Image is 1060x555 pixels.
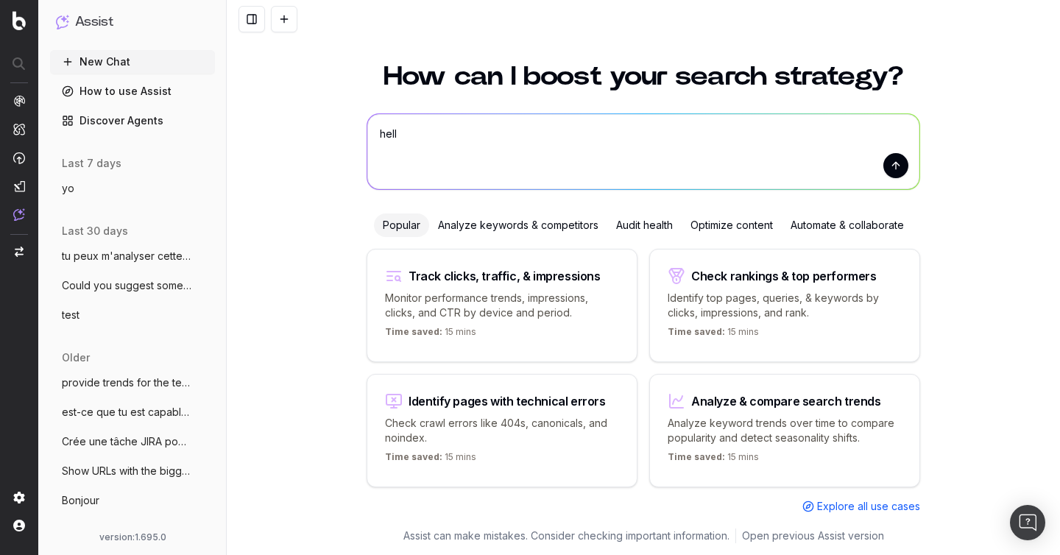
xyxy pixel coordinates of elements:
img: Switch project [15,247,24,257]
div: Analyze & compare search trends [691,395,881,407]
img: Intelligence [13,123,25,135]
p: Monitor performance trends, impressions, clicks, and CTR by device and period. [385,291,619,320]
h1: Assist [75,12,113,32]
img: Botify logo [13,11,26,30]
p: Assist can make mistakes. Consider checking important information. [403,529,729,543]
p: Analyze keyword trends over time to compare popularity and detect seasonality shifts. [668,416,902,445]
span: Crée une tâche JIRA pour corriger le tit [62,434,191,449]
button: Assist [56,12,209,32]
button: est-ce que tu est capable de me donner p [50,400,215,424]
button: provide trends for the term and its vari [50,371,215,395]
div: Check rankings & top performers [691,270,877,282]
p: Check crawl errors like 404s, canonicals, and noindex. [385,416,619,445]
img: Setting [13,492,25,503]
p: 15 mins [668,451,759,469]
p: Identify top pages, queries, & keywords by clicks, impressions, and rank. [668,291,902,320]
div: Analyze keywords & competitors [429,213,607,237]
span: tu peux m'analyser cette page : https:// [62,249,191,264]
span: Could you suggest some relative keywords [62,278,191,293]
button: yo [50,177,215,200]
span: last 30 days [62,224,128,238]
span: test [62,308,79,322]
span: List top 5 keyword trends march vs april [62,523,191,537]
img: Analytics [13,95,25,107]
button: Show URLs with the biggest drop in impre [50,459,215,483]
span: Bonjour [62,493,99,508]
span: Show URLs with the biggest drop in impre [62,464,191,478]
img: Assist [56,15,69,29]
button: test [50,303,215,327]
img: My account [13,520,25,531]
span: est-ce que tu est capable de me donner p [62,405,191,420]
button: New Chat [50,50,215,74]
img: Studio [13,180,25,192]
span: Time saved: [668,326,725,337]
span: Explore all use cases [817,499,920,514]
a: How to use Assist [50,79,215,103]
span: Time saved: [385,326,442,337]
div: Identify pages with technical errors [409,395,606,407]
h1: How can I boost your search strategy? [367,63,920,90]
button: Could you suggest some relative keywords [50,274,215,297]
a: Explore all use cases [802,499,920,514]
div: Popular [374,213,429,237]
span: Time saved: [385,451,442,462]
img: Assist [13,208,25,221]
button: Crée une tâche JIRA pour corriger le tit [50,430,215,453]
p: 15 mins [385,451,476,469]
p: 15 mins [385,326,476,344]
div: Automate & collaborate [782,213,913,237]
button: tu peux m'analyser cette page : https:// [50,244,215,268]
img: Activation [13,152,25,164]
span: older [62,350,90,365]
a: Open previous Assist version [742,529,884,543]
span: yo [62,181,74,196]
textarea: hel [367,114,919,189]
div: Audit health [607,213,682,237]
a: Discover Agents [50,109,215,132]
div: Open Intercom Messenger [1010,505,1045,540]
div: version: 1.695.0 [56,531,209,543]
button: Bonjour [50,489,215,512]
div: Optimize content [682,213,782,237]
span: provide trends for the term and its vari [62,375,191,390]
span: Time saved: [668,451,725,462]
p: 15 mins [668,326,759,344]
span: last 7 days [62,156,121,171]
div: Track clicks, traffic, & impressions [409,270,601,282]
button: List top 5 keyword trends march vs april [50,518,215,542]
